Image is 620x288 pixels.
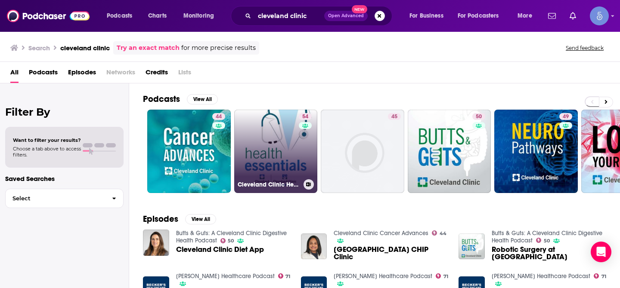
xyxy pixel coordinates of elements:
a: 49 [559,113,572,120]
a: 49 [494,110,578,193]
span: Networks [106,65,135,83]
h3: Search [28,44,50,52]
a: EpisodesView All [143,214,216,224]
span: 50 [476,113,482,121]
span: 44 [440,232,446,236]
a: Episodes [68,65,96,83]
img: User Profile [590,6,609,25]
span: Logged in as Spiral5-G1 [590,6,609,25]
a: 45 [321,110,404,193]
a: Show notifications dropdown [566,9,580,23]
span: 71 [285,275,290,279]
button: Select [5,189,124,208]
span: For Business [409,10,443,22]
span: [GEOGRAPHIC_DATA] CHIP Clinic [334,246,448,260]
img: Podchaser - Follow, Share and Rate Podcasts [7,8,90,24]
a: Becker’s Healthcare Podcast [334,273,432,280]
a: 50 [536,238,550,243]
span: 45 [391,113,397,121]
span: Choose a tab above to access filters. [13,146,81,158]
img: Cleveland Clinic Cancer Center's CHIP Clinic [301,233,327,260]
span: Podcasts [107,10,132,22]
a: 71 [594,273,606,279]
input: Search podcasts, credits, & more... [254,9,324,23]
span: Charts [148,10,167,22]
h2: Podcasts [143,94,180,104]
a: 44 [147,110,231,193]
h2: Episodes [143,214,178,224]
button: open menu [452,9,512,23]
button: open menu [512,9,543,23]
h3: cleveland clinic [60,44,110,52]
a: 44 [432,230,446,236]
h2: Filter By [5,106,124,118]
span: Open Advanced [328,14,364,18]
a: 45 [388,113,401,120]
span: 44 [216,113,222,121]
button: open menu [177,9,225,23]
a: Podcasts [29,65,58,83]
a: Robotic Surgery at Cleveland Clinic London [492,246,606,260]
a: Try an exact match [117,43,180,53]
img: Robotic Surgery at Cleveland Clinic London [459,233,485,260]
a: Butts & Guts: A Cleveland Clinic Digestive Health Podcast [492,230,602,244]
button: View All [187,94,218,104]
button: Open AdvancedNew [324,11,368,21]
span: 50 [228,239,234,243]
a: Becker’s Healthcare Podcast [492,273,590,280]
div: Search podcasts, credits, & more... [239,6,400,26]
span: Select [6,196,105,201]
p: Saved Searches [5,175,124,183]
button: open menu [403,9,454,23]
span: Monitoring [183,10,214,22]
a: 54 [299,113,312,120]
span: Want to filter your results? [13,137,81,143]
span: 49 [563,113,569,121]
span: 71 [443,275,448,279]
span: More [518,10,532,22]
button: Show profile menu [590,6,609,25]
a: Butts & Guts: A Cleveland Clinic Digestive Health Podcast [176,230,287,244]
span: For Podcasters [458,10,499,22]
a: Credits [146,65,168,83]
span: Robotic Surgery at [GEOGRAPHIC_DATA] [492,246,606,260]
span: New [352,5,367,13]
span: for more precise results [181,43,256,53]
a: Charts [143,9,172,23]
button: View All [185,214,216,224]
a: 50 [220,238,234,243]
img: Cleveland Clinic Diet App [143,230,169,256]
a: Cleveland Clinic Cancer Advances [334,230,428,237]
a: 50 [408,110,491,193]
a: 54Cleveland Clinic Health Essentials Podcast [234,110,318,193]
a: Becker’s Healthcare Podcast [176,273,275,280]
span: 50 [544,239,550,243]
a: 44 [212,113,225,120]
span: 54 [302,113,308,121]
a: 50 [472,113,485,120]
a: Cleveland Clinic Cancer Center's CHIP Clinic [334,246,448,260]
span: 71 [601,275,606,279]
span: Lists [178,65,191,83]
a: Cleveland Clinic Diet App [176,246,264,253]
div: Open Intercom Messenger [591,242,611,262]
a: All [10,65,19,83]
a: 71 [278,273,291,279]
a: 71 [436,273,448,279]
a: Show notifications dropdown [545,9,559,23]
h3: Cleveland Clinic Health Essentials Podcast [238,181,300,188]
a: PodcastsView All [143,94,218,104]
button: Send feedback [563,44,606,52]
button: open menu [101,9,143,23]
